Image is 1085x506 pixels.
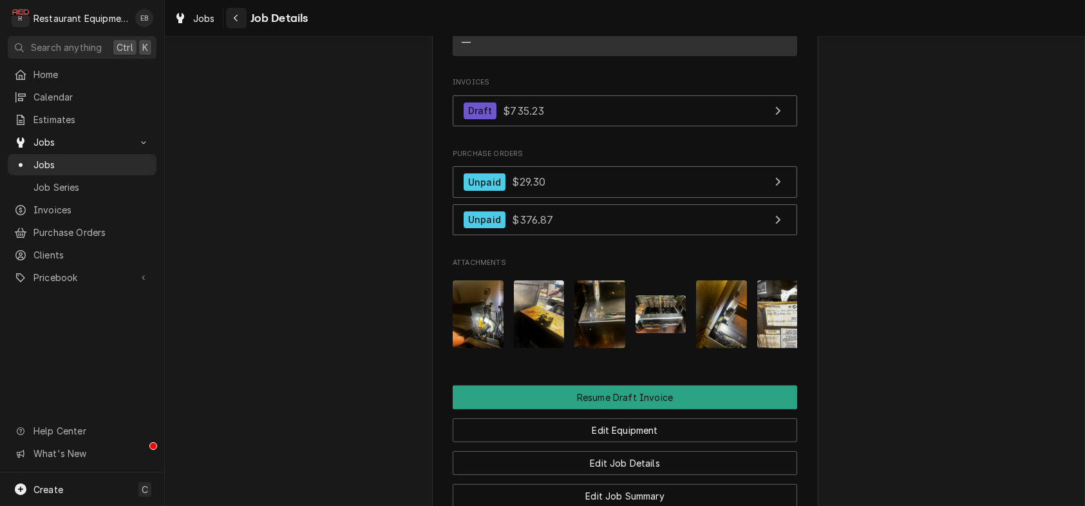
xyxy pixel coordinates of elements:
[8,154,156,175] a: Jobs
[142,41,148,54] span: K
[462,35,471,49] div: —
[31,41,102,54] span: Search anything
[514,280,565,348] img: 2rpHlZPwRwCBwrEhdynj
[8,36,156,59] button: Search anythingCtrlK
[453,270,797,358] span: Attachments
[453,204,797,236] a: View Purchase Order
[33,180,150,194] span: Job Series
[247,10,308,27] span: Job Details
[135,9,153,27] div: EB
[135,9,153,27] div: Emily Bird's Avatar
[33,68,150,81] span: Home
[8,131,156,153] a: Go to Jobs
[453,442,797,475] div: Button Group Row
[453,409,797,442] div: Button Group Row
[464,102,496,120] div: Draft
[33,135,131,149] span: Jobs
[503,104,544,117] span: $735.23
[33,447,149,460] span: What's New
[33,90,150,104] span: Calendar
[453,149,797,159] span: Purchase Orders
[453,418,797,442] button: Edit Equipment
[453,280,504,348] img: PKBw7G7SCKfp0JwhXSUA
[453,77,797,88] span: Invoices
[8,420,156,442] a: Go to Help Center
[193,12,215,25] span: Jobs
[453,77,797,133] div: Invoices
[8,109,156,130] a: Estimates
[453,258,797,268] span: Attachments
[453,149,797,242] div: Purchase Orders
[453,166,797,198] a: View Purchase Order
[636,295,686,333] img: ziyrnpSQemV1kMU2c72g
[453,258,797,358] div: Attachments
[8,64,156,85] a: Home
[757,280,808,348] img: MR0lhKTKSAedSbEffyoT
[8,199,156,220] a: Invoices
[12,9,30,27] div: R
[169,8,220,29] a: Jobs
[8,177,156,198] a: Job Series
[512,175,545,188] span: $29.30
[33,248,150,262] span: Clients
[453,385,797,409] button: Resume Draft Invoice
[453,95,797,127] a: View Invoice
[33,424,149,438] span: Help Center
[574,280,625,348] img: SXgNVkqQdqGRd1NRuPiX
[8,244,156,266] a: Clients
[453,385,797,409] div: Button Group Row
[12,9,30,27] div: Restaurant Equipment Diagnostics's Avatar
[117,41,133,54] span: Ctrl
[8,86,156,108] a: Calendar
[464,211,505,229] div: Unpaid
[142,483,148,496] span: C
[33,12,128,25] div: Restaurant Equipment Diagnostics
[33,484,63,495] span: Create
[696,280,747,348] img: 2krtZd5SjWb0ZR9g588b
[33,226,150,239] span: Purchase Orders
[8,267,156,288] a: Go to Pricebook
[226,8,247,28] button: Navigate back
[464,173,505,191] div: Unpaid
[453,451,797,475] button: Edit Job Details
[33,158,150,171] span: Jobs
[33,271,131,284] span: Pricebook
[8,222,156,243] a: Purchase Orders
[33,203,150,217] span: Invoices
[8,443,156,464] a: Go to What's New
[512,213,553,226] span: $376.87
[33,113,150,126] span: Estimates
